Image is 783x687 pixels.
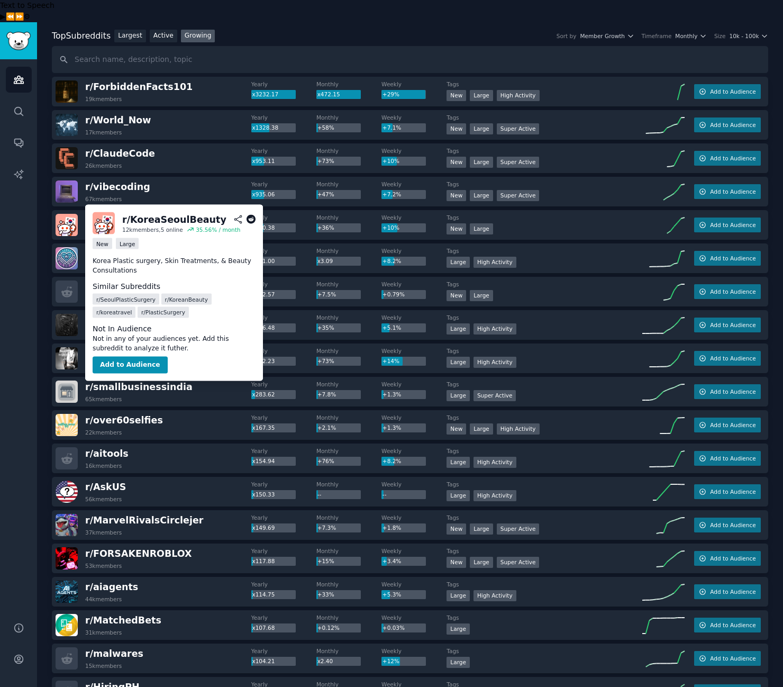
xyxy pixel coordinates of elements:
span: Add to Audience [710,221,755,229]
span: +5.1% [383,324,401,331]
div: 16k members [85,462,122,469]
div: High Activity [474,590,516,601]
span: -- [383,491,387,498]
div: 56k members [85,495,122,503]
dt: Yearly [251,581,316,588]
div: New [447,223,466,234]
span: Add to Audience [710,388,755,395]
a: Active [150,30,177,43]
div: Super Active [497,157,540,168]
span: +0.03% [383,625,405,631]
span: Member Growth [580,32,625,40]
dt: Yearly [251,314,316,321]
span: +58% [317,124,334,131]
div: Large [470,190,493,201]
div: Large [116,238,139,249]
div: High Activity [474,257,516,268]
div: Size [714,32,726,40]
div: 67k members [85,195,122,203]
span: Add to Audience [710,521,755,529]
button: Add to Audience [694,618,761,632]
div: 44k members [85,595,122,603]
div: Large [447,657,470,668]
dt: Tags [447,514,642,521]
div: Large [447,623,470,635]
span: Add to Audience [710,655,755,662]
span: x167.35 [252,424,275,431]
span: Add to Audience [710,321,755,329]
dt: Weekly [381,447,447,455]
span: r/ aiagents [85,582,138,592]
span: +73% [317,158,334,164]
button: Settings [24,11,31,22]
a: Growing [181,30,215,43]
dt: Monthly [316,647,381,655]
div: New [447,290,466,301]
span: +0.79% [383,291,405,297]
span: r/ aitools [85,448,129,459]
dt: Tags [447,547,642,555]
div: Large [470,123,493,134]
dt: Monthly [316,414,381,421]
button: Monthly [675,32,707,40]
span: +1.3% [383,424,401,431]
span: Add to Audience [710,355,755,362]
span: +12% [383,658,399,664]
span: r/ PlasticSurgery [141,309,185,316]
div: Large [470,557,493,568]
div: High Activity [497,423,540,435]
span: Add to Audience [710,88,755,95]
button: Add to Audience [694,451,761,466]
span: +10% [383,224,399,231]
div: New [447,123,466,134]
dt: Monthly [316,614,381,621]
div: High Activity [474,323,516,335]
dt: Weekly [381,647,447,655]
span: +7.8% [317,391,336,397]
div: Large [470,423,493,435]
dt: Monthly [316,314,381,321]
dt: Tags [447,347,642,355]
img: over60selfies [56,414,78,436]
button: Add to Audience [694,84,761,99]
button: Add to Audience [694,284,761,299]
dt: Similar Subreddits [93,281,256,292]
img: gothgirlfashion [56,314,78,336]
dt: Yearly [251,514,316,521]
dt: Yearly [251,347,316,355]
div: Super Active [497,557,540,568]
span: +36% [317,224,334,231]
button: Add to Audience [694,418,761,432]
dt: Tags [447,80,642,88]
div: New [93,238,112,249]
button: Member Growth [580,32,634,40]
dt: Yearly [251,114,316,121]
span: Add to Audience [710,555,755,562]
dt: Monthly [316,147,381,155]
span: +3.4% [383,558,401,564]
div: 35.56 % / month [196,226,240,233]
img: MyBoyfriendIsAI [56,247,78,269]
img: KoreaSeoulBeauty [93,212,115,234]
div: 31k members [85,629,122,636]
span: x935.06 [252,191,275,197]
span: x1328.38 [252,124,278,131]
dt: Weekly [381,114,447,121]
span: r/ vibecoding [85,182,150,192]
span: +7.2% [383,191,401,197]
dt: Yearly [251,247,316,255]
button: Add to Audience [93,357,168,374]
dt: Monthly [316,447,381,455]
span: x522.57 [252,291,275,297]
button: Add to Audience [694,318,761,332]
button: Add to Audience [694,651,761,666]
a: Largest [114,30,146,43]
dt: Monthly [316,347,381,355]
div: Super Active [497,190,540,201]
span: Add to Audience [710,488,755,495]
dt: Tags [447,614,642,621]
div: Large [470,90,493,101]
span: r/ MarvelRivalsCirclejer [85,515,203,526]
span: Add to Audience [710,588,755,595]
span: r/ MatchedBets [85,615,161,626]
